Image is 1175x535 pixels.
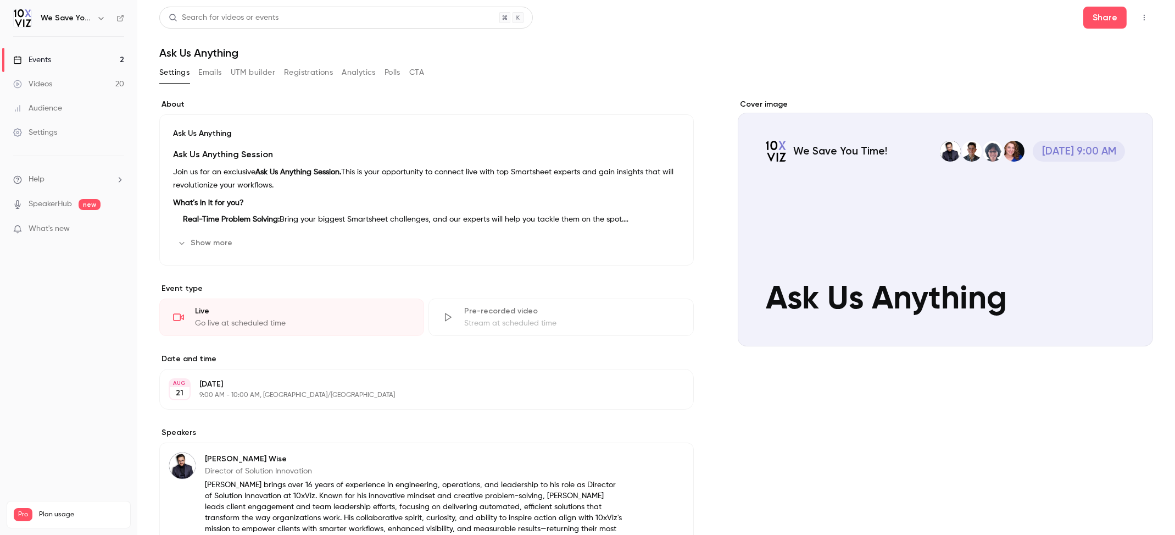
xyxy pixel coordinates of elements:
strong: What’s in it for you? [173,199,244,207]
section: Cover image [738,99,1153,346]
div: Stream at scheduled time [464,318,680,329]
p: [DATE] [199,379,636,390]
div: Settings [13,127,57,138]
button: Share [1083,7,1127,29]
div: AUG [170,379,190,387]
p: 21 [176,388,183,399]
li: help-dropdown-opener [13,174,124,185]
button: CTA [409,64,424,81]
a: SpeakerHub [29,198,72,210]
div: Go live at scheduled time [195,318,410,329]
button: Polls [385,64,400,81]
img: Dustin Wise [169,453,196,479]
div: Videos [13,79,52,90]
p: 9:00 AM - 10:00 AM, [GEOGRAPHIC_DATA]/[GEOGRAPHIC_DATA] [199,391,636,400]
p: Join us for an exclusive This is your opportunity to connect live with top Smartsheet experts and... [173,166,680,192]
label: Date and time [159,354,694,365]
div: LiveGo live at scheduled time [159,299,424,336]
div: Pre-recorded videoStream at scheduled time [428,299,693,336]
strong: Ask Us Anything Session. [255,168,341,176]
h1: Ask Us Anything [159,46,1153,59]
span: new [79,199,101,210]
p: Ask Us Anything [173,128,680,139]
button: Emails [198,64,221,81]
span: What's new [29,223,70,235]
p: [PERSON_NAME] Wise [205,454,622,465]
p: Director of Solution Innovation [205,466,622,477]
button: Show more [173,234,239,252]
button: Analytics [342,64,376,81]
button: Settings [159,64,190,81]
div: Live [195,306,410,317]
div: Audience [13,103,62,114]
label: Speakers [159,427,694,438]
div: Events [13,54,51,65]
div: Pre-recorded video [464,306,680,317]
iframe: Noticeable Trigger [111,224,124,234]
img: We Save You Time! [14,9,31,27]
span: Plan usage [39,510,124,519]
button: UTM builder [231,64,275,81]
strong: Ask Us Anything Session [173,149,273,159]
label: About [159,99,694,110]
div: Search for videos or events [169,12,279,24]
p: Event type [159,283,694,294]
label: Cover image [738,99,1153,110]
span: Help [29,174,44,185]
strong: Real-Time Problem Solving: [183,216,280,223]
h6: We Save You Time! [41,13,92,24]
span: Pro [14,508,32,521]
li: Bring your biggest Smartsheet challenges, and our experts will help you tackle them on the spot. [179,214,680,225]
button: Registrations [284,64,333,81]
